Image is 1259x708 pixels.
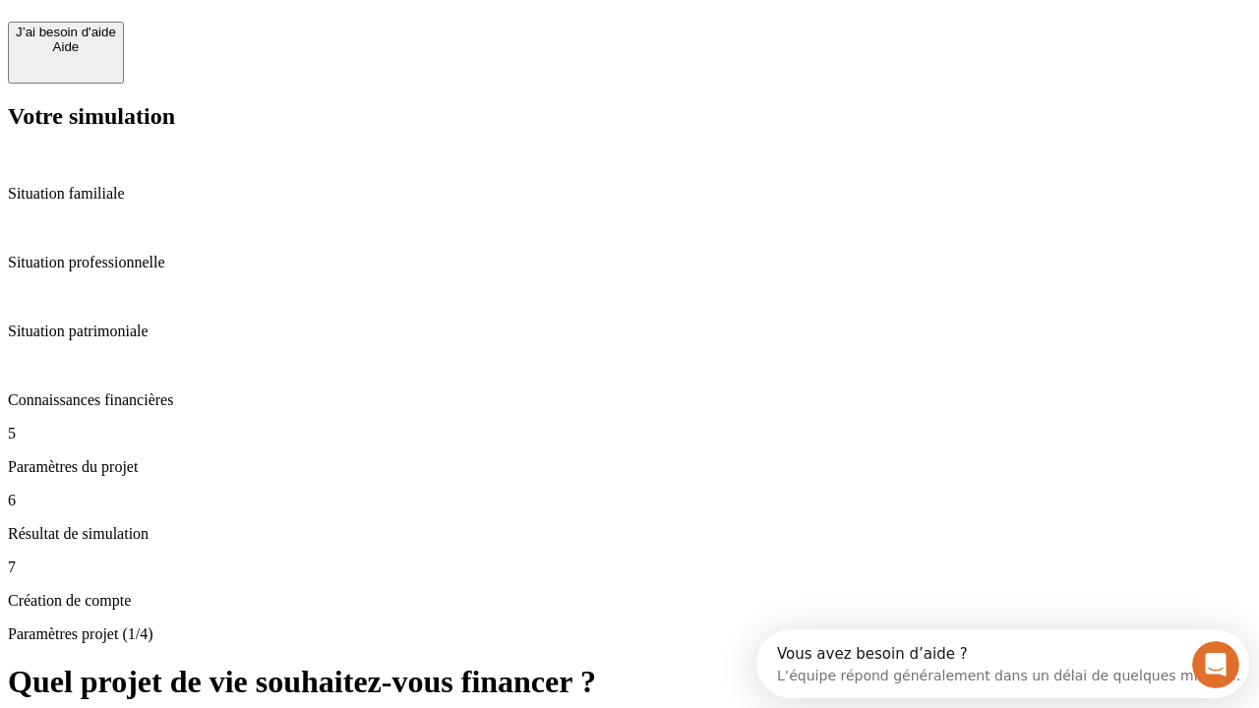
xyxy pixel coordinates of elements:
[8,525,1251,543] p: Résultat de simulation
[8,492,1251,509] p: 6
[8,592,1251,610] p: Création de compte
[8,254,1251,271] p: Situation professionnelle
[8,8,542,62] div: Ouvrir le Messenger Intercom
[8,185,1251,203] p: Situation familiale
[1192,641,1239,688] iframe: Intercom live chat
[8,559,1251,576] p: 7
[8,323,1251,340] p: Situation patrimoniale
[8,391,1251,409] p: Connaissances financières
[16,25,116,39] div: J’ai besoin d'aide
[8,625,1251,643] p: Paramètres projet (1/4)
[8,103,1251,130] h2: Votre simulation
[21,17,484,32] div: Vous avez besoin d’aide ?
[8,425,1251,442] p: 5
[756,629,1249,698] iframe: Intercom live chat discovery launcher
[21,32,484,53] div: L’équipe répond généralement dans un délai de quelques minutes.
[8,664,1251,700] h1: Quel projet de vie souhaitez-vous financer ?
[8,458,1251,476] p: Paramètres du projet
[8,22,124,84] button: J’ai besoin d'aideAide
[16,39,116,54] div: Aide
